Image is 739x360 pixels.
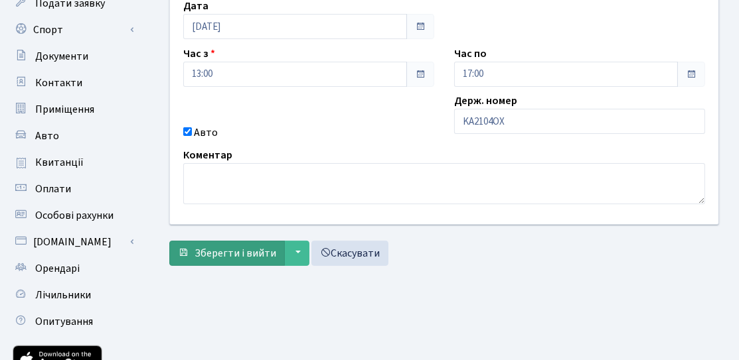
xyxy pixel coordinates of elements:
a: Скасувати [311,241,388,266]
a: Квитанції [7,149,139,176]
span: Авто [35,129,59,143]
a: Орендарі [7,255,139,282]
a: Приміщення [7,96,139,123]
a: Авто [7,123,139,149]
a: Опитування [7,308,139,335]
a: Лічильники [7,282,139,308]
span: Особові рахунки [35,208,114,223]
span: Квитанції [35,155,84,170]
span: Опитування [35,314,93,329]
label: Час по [454,46,487,62]
span: Оплати [35,182,71,196]
a: Спорт [7,17,139,43]
label: Час з [183,46,215,62]
a: [DOMAIN_NAME] [7,229,139,255]
a: Документи [7,43,139,70]
span: Орендарі [35,261,80,276]
button: Зберегти і вийти [169,241,285,266]
span: Документи [35,49,88,64]
a: Оплати [7,176,139,202]
span: Зберегти і вийти [195,246,276,261]
label: Коментар [183,147,232,163]
span: Контакти [35,76,82,90]
a: Особові рахунки [7,202,139,229]
label: Авто [194,125,218,141]
a: Контакти [7,70,139,96]
label: Держ. номер [454,93,517,109]
span: Лічильники [35,288,91,302]
input: AA0001AA [454,109,705,134]
span: Приміщення [35,102,94,117]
